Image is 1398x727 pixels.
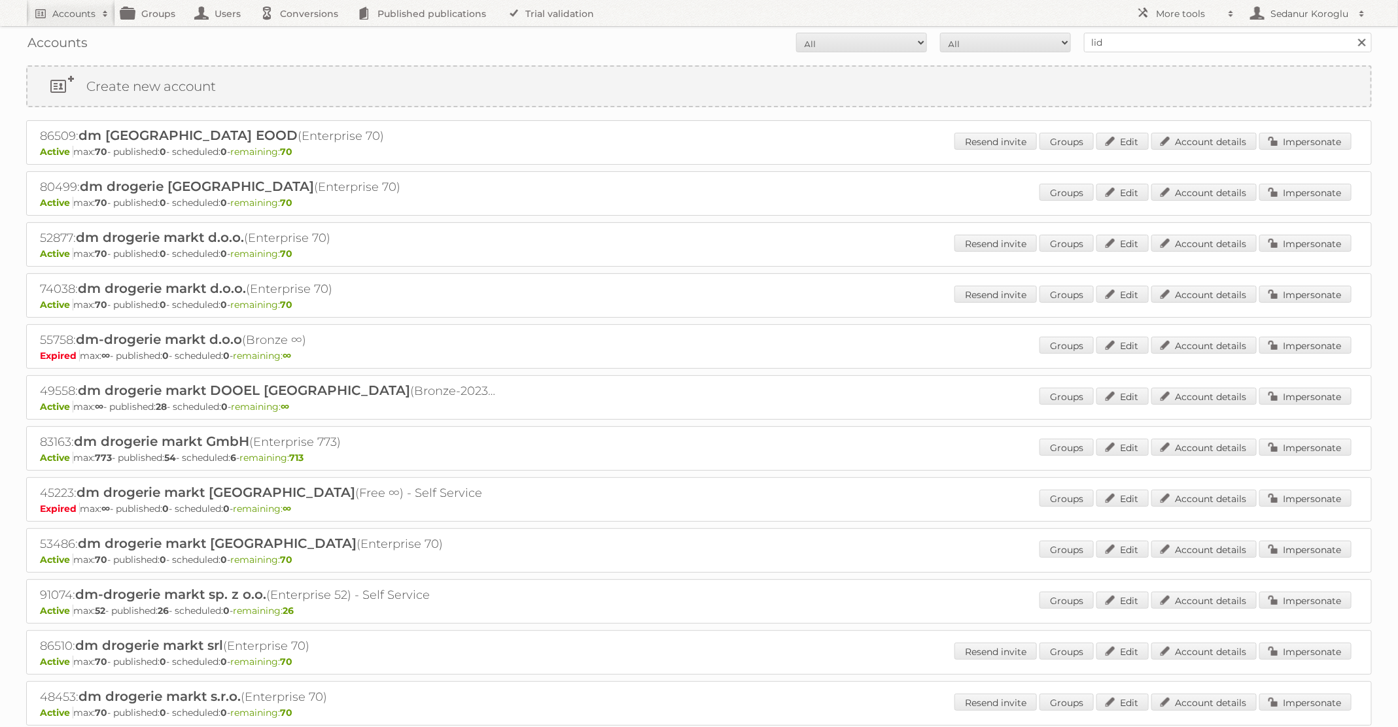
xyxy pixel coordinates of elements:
[1259,592,1352,609] a: Impersonate
[77,484,355,500] span: dm drogerie markt [GEOGRAPHIC_DATA]
[1096,592,1149,609] a: Edit
[231,401,289,413] span: remaining:
[40,299,1358,311] p: max: - published: - scheduled: -
[230,248,292,260] span: remaining:
[1259,541,1352,558] a: Impersonate
[101,503,110,515] strong: ∞
[1040,235,1094,252] a: Groups
[1259,643,1352,660] a: Impersonate
[223,605,230,617] strong: 0
[954,694,1037,711] a: Resend invite
[40,229,498,246] h2: 52877: (Enterprise 70)
[1259,286,1352,303] a: Impersonate
[1151,133,1257,150] a: Account details
[1040,286,1094,303] a: Groups
[1259,337,1352,354] a: Impersonate
[78,382,410,398] span: dm drogerie markt DOOEL [GEOGRAPHIC_DATA]
[75,637,223,653] span: dm drogerie markt srl
[40,248,1358,260] p: max: - published: - scheduled: -
[220,197,227,209] strong: 0
[954,286,1037,303] a: Resend invite
[221,401,228,413] strong: 0
[40,382,498,399] h2: 49558: (Bronze-2023 ∞)
[40,656,73,668] span: Active
[158,605,169,617] strong: 26
[40,503,1358,515] p: max: - published: - scheduled: -
[220,248,227,260] strong: 0
[95,605,105,617] strong: 52
[1259,133,1352,150] a: Impersonate
[230,707,292,719] span: remaining:
[79,127,298,143] span: dm [GEOGRAPHIC_DATA] EOOD
[1151,184,1257,201] a: Account details
[1040,643,1094,660] a: Groups
[223,503,230,515] strong: 0
[52,7,96,20] h2: Accounts
[223,350,230,362] strong: 0
[280,707,292,719] strong: 70
[40,637,498,654] h2: 86510: (Enterprise 70)
[95,146,107,158] strong: 70
[95,554,107,566] strong: 70
[1096,643,1149,660] a: Edit
[95,248,107,260] strong: 70
[162,350,169,362] strong: 0
[160,656,166,668] strong: 0
[40,452,73,464] span: Active
[160,554,166,566] strong: 0
[289,452,304,464] strong: 713
[1151,643,1257,660] a: Account details
[1040,184,1094,201] a: Groups
[40,280,498,297] h2: 74038: (Enterprise 70)
[40,178,498,195] h2: 80499: (Enterprise 70)
[95,452,112,464] strong: 773
[74,433,249,449] span: dm drogerie markt GmbH
[1259,235,1352,252] a: Impersonate
[1151,337,1257,354] a: Account details
[1096,388,1149,405] a: Edit
[230,656,292,668] span: remaining:
[40,605,1358,617] p: max: - published: - scheduled: -
[160,197,166,209] strong: 0
[40,350,1358,362] p: max: - published: - scheduled: -
[1040,490,1094,507] a: Groups
[40,656,1358,668] p: max: - published: - scheduled: -
[80,178,314,194] span: dm drogerie [GEOGRAPHIC_DATA]
[1040,541,1094,558] a: Groups
[75,586,266,602] span: dm-drogerie markt sp. z o.o.
[95,401,103,413] strong: ∞
[160,248,166,260] strong: 0
[283,605,294,617] strong: 26
[281,401,289,413] strong: ∞
[40,707,1358,719] p: max: - published: - scheduled: -
[220,656,227,668] strong: 0
[220,146,227,158] strong: 0
[95,707,107,719] strong: 70
[40,707,73,719] span: Active
[40,484,498,501] h2: 45223: (Free ∞) - Self Service
[1259,388,1352,405] a: Impersonate
[1151,439,1257,456] a: Account details
[1151,490,1257,507] a: Account details
[230,299,292,311] span: remaining:
[40,452,1358,464] p: max: - published: - scheduled: -
[1096,541,1149,558] a: Edit
[78,280,246,296] span: dm drogerie markt d.o.o.
[220,707,227,719] strong: 0
[1151,286,1257,303] a: Account details
[40,299,73,311] span: Active
[1156,7,1221,20] h2: More tools
[40,605,73,617] span: Active
[40,586,498,603] h2: 91074: (Enterprise 52) - Self Service
[1040,439,1094,456] a: Groups
[233,503,291,515] span: remaining:
[40,433,498,450] h2: 83163: (Enterprise 773)
[1040,133,1094,150] a: Groups
[40,248,73,260] span: Active
[1151,235,1257,252] a: Account details
[76,331,242,347] span: dm-drogerie markt d.o.o
[1040,388,1094,405] a: Groups
[954,643,1037,660] a: Resend invite
[1151,541,1257,558] a: Account details
[1151,592,1257,609] a: Account details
